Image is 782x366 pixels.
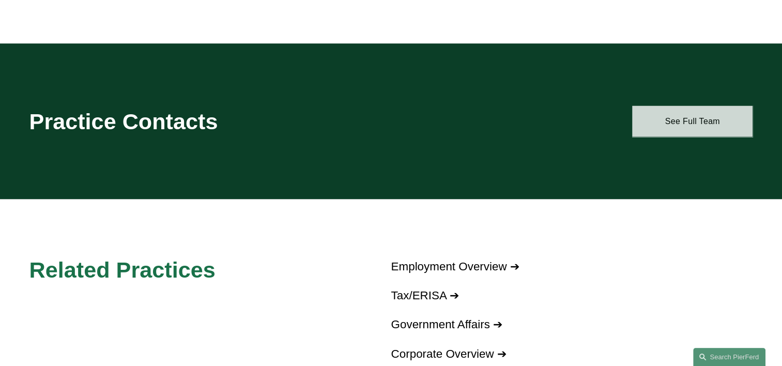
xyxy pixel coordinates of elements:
[693,348,765,366] a: Search this site
[29,108,361,134] h2: Practice Contacts
[391,288,459,301] a: Tax/ERISA ➔
[632,105,753,136] a: See Full Team
[29,257,216,282] span: Related Practices
[391,260,519,272] a: Employment Overview ➔
[391,347,507,360] a: Corporate Overview ➔
[391,317,502,330] a: Government Affairs ➔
